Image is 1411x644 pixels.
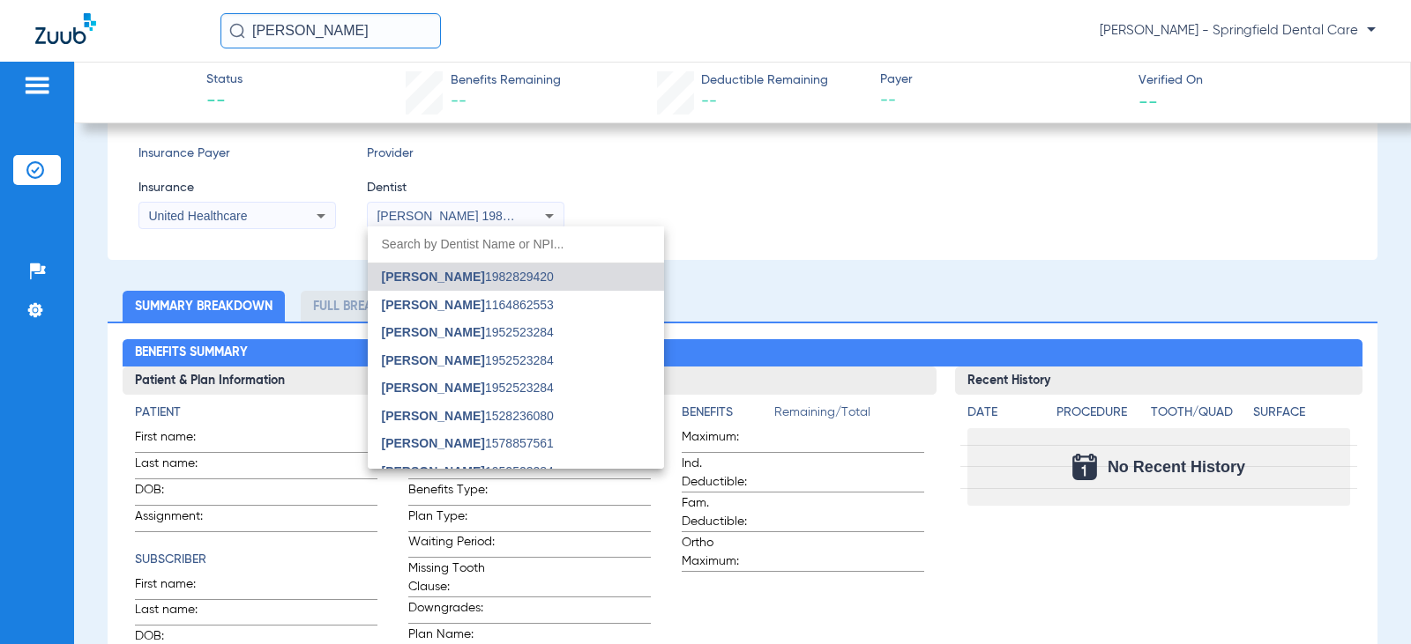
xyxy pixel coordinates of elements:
span: 1982829420 [382,270,554,283]
span: [PERSON_NAME] [382,353,485,367]
span: 1952523284 [382,381,554,394]
span: 1578857561 [382,437,554,449]
span: 1952523284 [382,326,554,338]
span: 1952523284 [382,465,554,477]
span: [PERSON_NAME] [382,409,485,423]
span: 1164862553 [382,299,554,311]
span: [PERSON_NAME] [382,325,485,339]
span: [PERSON_NAME] [382,270,485,284]
span: 1528236080 [382,410,554,422]
span: 1952523284 [382,354,554,366]
input: dropdown search [368,226,664,263]
span: [PERSON_NAME] [382,436,485,450]
span: [PERSON_NAME] [382,298,485,312]
span: [PERSON_NAME] [382,464,485,478]
span: [PERSON_NAME] [382,381,485,395]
